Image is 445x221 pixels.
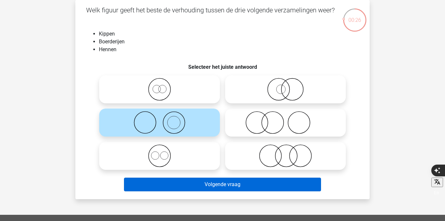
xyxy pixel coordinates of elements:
h6: Selecteer het juiste antwoord [86,59,359,70]
li: Kippen [99,30,359,38]
li: Boerderijen [99,38,359,46]
button: Volgende vraag [124,178,321,191]
p: Welk figuur geeft het beste de verhouding tussen de drie volgende verzamelingen weer? [86,5,335,25]
li: Hennen [99,46,359,53]
div: 00:26 [343,8,367,24]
